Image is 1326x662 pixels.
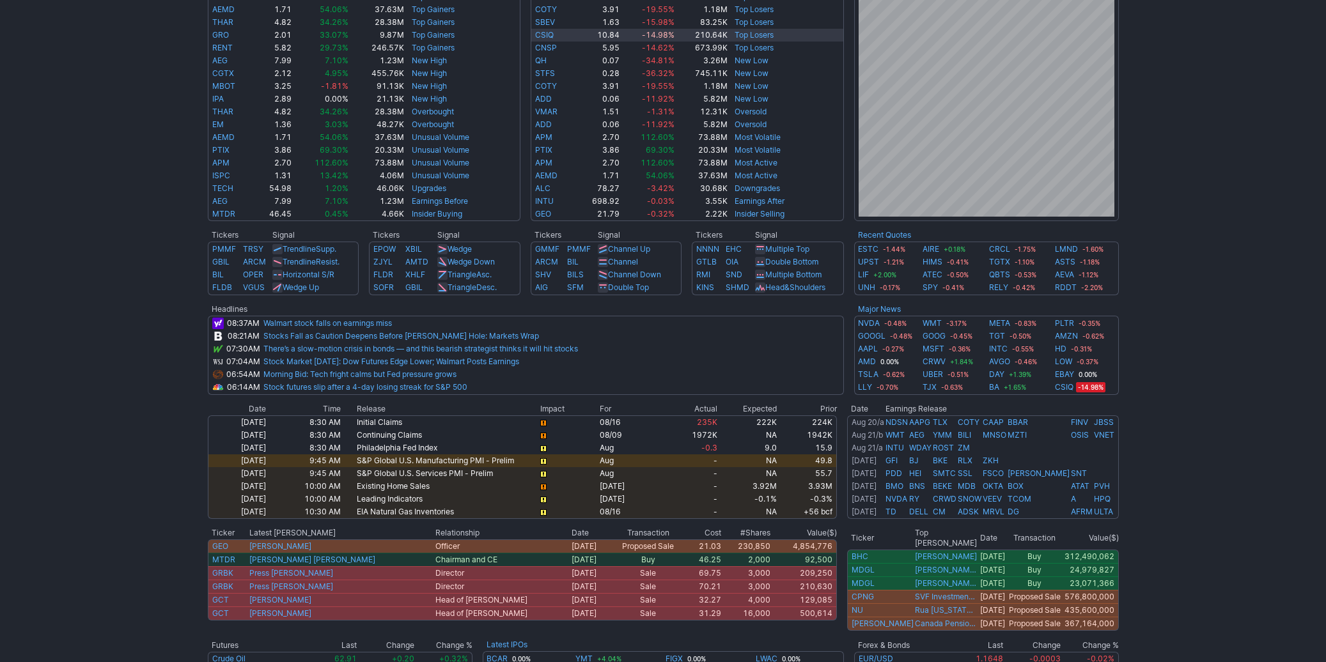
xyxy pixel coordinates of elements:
a: AMZN [1055,330,1078,343]
a: New Low [735,94,768,104]
a: DAY [989,368,1004,381]
a: WDAY [909,443,932,452]
td: 2.01 [253,29,292,42]
a: HEI [909,468,921,478]
a: [PERSON_NAME] [249,541,311,551]
a: Top Losers [735,30,774,40]
a: MTDR [212,209,235,219]
a: ADD [535,119,552,129]
a: New High [412,68,447,78]
a: New Low [735,56,768,65]
a: Most Active [735,158,777,167]
a: GRO [212,30,229,40]
a: ARCM [535,257,558,266]
a: HD [1055,343,1066,355]
a: COTY [535,4,557,14]
a: Aug 21/b [852,430,883,440]
span: -15.98% [642,17,675,27]
a: Stock Market [DATE]: Dow Futures Edge Lower; Walmart Posts Earnings [263,357,519,366]
a: ISPC [212,171,230,180]
td: 3.91 [575,3,620,16]
a: Wedge [448,244,472,254]
b: Major News [858,304,901,314]
a: [PERSON_NAME] [249,608,311,618]
a: Top Gainers [412,4,455,14]
a: QH [535,56,547,65]
a: [DATE] [852,507,877,516]
a: Head&Shoulders [765,282,825,292]
span: Trendline [283,244,316,254]
a: CPNG [852,592,874,601]
a: GRBK [212,568,233,578]
a: AEG [212,56,228,65]
a: PLTR [1055,317,1074,330]
a: AAPG [909,417,930,427]
a: EPOW [373,244,396,254]
a: SMTC [933,468,956,478]
a: CAAP [983,417,1004,427]
a: Earnings After [735,196,784,206]
a: SSL [958,468,972,478]
a: Latest IPOs [487,640,527,649]
a: BILI [958,430,971,440]
a: MBOT [212,81,235,91]
a: TSLA [858,368,878,381]
a: RENT [212,43,233,52]
td: 2.12 [253,67,292,80]
a: MDGL [852,565,875,574]
a: MTDR [212,555,235,564]
a: FSCO [983,468,1004,478]
a: YMM [933,430,952,440]
a: CGTX [212,68,234,78]
a: New High [412,94,447,104]
a: WMT [885,430,905,440]
a: XHLF [405,270,425,279]
td: 9.87M [349,29,404,42]
a: VGUS [243,282,265,292]
a: HIMS [923,256,942,268]
a: FLDR [373,270,393,279]
a: AEMD [212,132,235,142]
a: WMT [923,317,942,330]
a: LMND [1055,243,1078,256]
a: ARCM [243,257,266,266]
a: Top Gainers [412,30,455,40]
a: Double Top [608,282,649,292]
a: AIRE [923,243,939,256]
td: 1.71 [253,3,292,16]
span: Trendline [283,257,316,266]
a: GTLB [696,257,717,266]
a: COTY [535,81,557,91]
a: PVH [1094,481,1110,491]
a: MDGL [852,578,875,588]
a: Aug 21/a [852,443,883,452]
a: TGT [989,330,1005,343]
a: BIL [212,270,224,279]
a: AMD [858,355,876,368]
a: CRWV [923,355,946,368]
a: MDB [958,481,976,491]
a: BOX [1008,481,1024,491]
a: BNS [909,481,925,491]
a: Upgrades [412,183,446,193]
a: TRSY [243,244,263,254]
a: Unusual Volume [412,132,469,142]
a: [PERSON_NAME] [1008,468,1070,478]
a: GRBK [212,581,233,591]
a: Top Losers [735,17,774,27]
a: AAPL [858,343,878,355]
a: BIL [567,257,579,266]
td: 7.99 [253,54,292,67]
a: PTIX [212,145,230,155]
a: GCT [212,608,229,618]
a: Most Active [735,171,777,180]
a: [DATE] [852,456,877,465]
a: Morning Bid: Tech fright calms but Fed pressure grows [263,369,456,379]
a: Most Volatile [735,132,781,142]
a: MZTI [1008,430,1027,440]
a: BILS [567,270,584,279]
a: Unusual Volume [412,171,469,180]
a: CNSP [535,43,557,52]
a: HPQ [1094,494,1111,504]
